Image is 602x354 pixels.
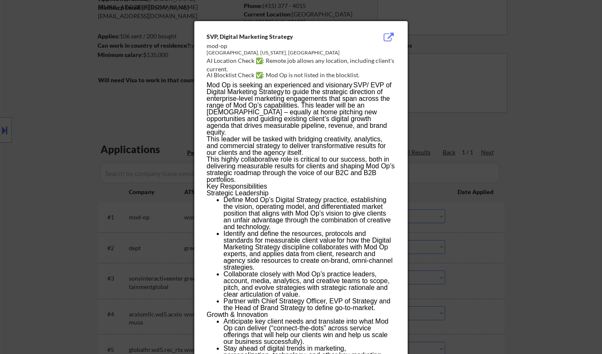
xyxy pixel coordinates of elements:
li: Partner with Chief Strategy Officer, EVP of Strategy and the Head of Brand Strategy to define go-... [223,298,395,311]
p: This leader will be tasked with bridging creativity, analytics, and commercial strategy to delive... [207,136,395,156]
li: Anticipate key client needs and translate into what Mod Op can deliver (“connect-the-dots” across... [223,318,395,345]
p: Strategic Leadership [207,190,395,197]
li: Define Mod Op’s Digital Strategy practice, establishing the vision, operating model, and differen... [223,197,395,230]
div: SVP, Digital Marketing Strategy [207,32,353,41]
div: AI Location Check ✅: Remote job allows any location, including client's current. [207,57,399,73]
p: Mod Op is seeking an experienced and visionary SVP/ EVP of Digital Marketing Strategy to guide th... [207,82,395,136]
p: This highly collaborative role is critical to our success, both in delivering measurable results ... [207,156,395,183]
h3: Key Responsibilities [207,183,395,190]
p: Growth & Innovation [207,311,395,318]
li: Collaborate closely with Mod Op’s practice leaders, account, media, analytics, and creative teams... [223,271,395,298]
div: mod-op [207,42,353,50]
li: Identify and define the resources, protocols and standards for measurable client value for how th... [223,230,395,271]
div: [GEOGRAPHIC_DATA], [US_STATE], [GEOGRAPHIC_DATA] [207,49,353,57]
div: AI Blocklist Check ✅: Mod Op is not listed in the blocklist. [207,71,399,79]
